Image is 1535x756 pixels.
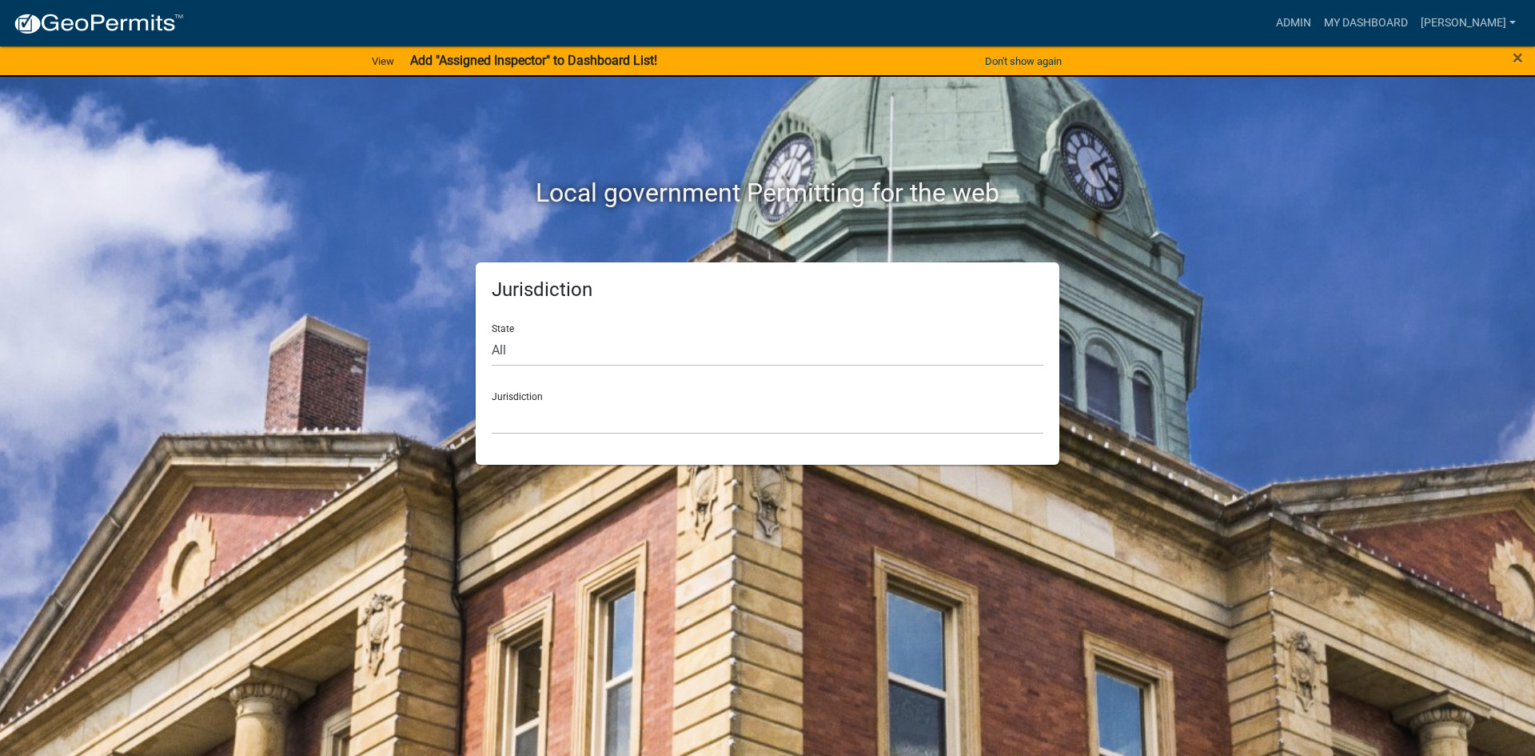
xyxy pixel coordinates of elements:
[492,278,1043,302] h5: Jurisdiction
[1414,8,1522,38] a: [PERSON_NAME]
[365,48,401,74] a: View
[979,48,1068,74] button: Don't show again
[1318,8,1414,38] a: My Dashboard
[410,53,657,68] strong: Add "Assigned Inspector" to Dashboard List!
[1513,46,1523,69] span: ×
[1513,48,1523,67] button: Close
[324,178,1211,208] h2: Local government Permitting for the web
[1270,8,1318,38] a: Admin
